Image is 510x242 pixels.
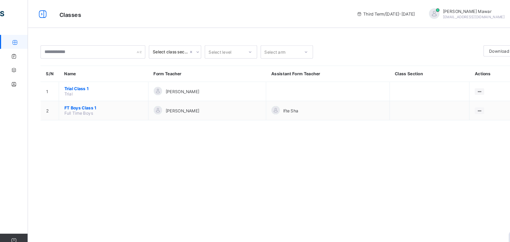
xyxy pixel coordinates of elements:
[61,82,136,87] span: Trial Class 1
[253,63,370,78] th: Assistant Form Teacher
[269,103,284,108] span: Ifte Sha
[421,14,480,18] span: [EMAIL_ADDRESS][DOMAIN_NAME]
[483,219,503,239] button: Open asap
[198,43,220,56] div: Select level
[251,43,271,56] div: Select arm
[61,87,69,92] span: Trial
[370,63,446,78] th: Class Section
[145,47,179,52] div: Select class section
[39,78,56,96] td: 1
[39,63,56,78] th: S/N
[157,85,190,90] span: [PERSON_NAME]
[421,8,480,13] span: [PERSON_NAME] Mawar
[56,63,141,78] th: Name
[61,105,88,110] span: Full Time Boys
[339,11,394,16] span: session/term information
[157,103,190,108] span: [PERSON_NAME]
[401,8,494,19] div: Hafiz AbdullahMawar
[446,63,498,78] th: Actions
[141,63,253,78] th: Form Teacher
[61,100,136,105] span: FT Boys Class 1
[39,96,56,114] td: 2
[56,11,77,17] span: Classes
[465,46,484,51] span: Download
